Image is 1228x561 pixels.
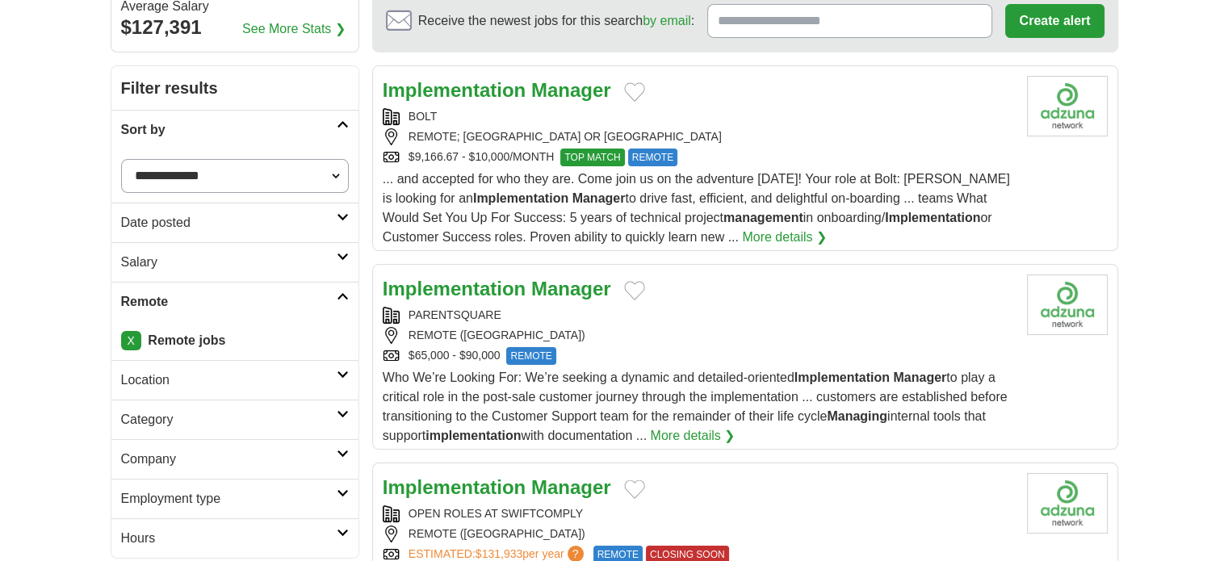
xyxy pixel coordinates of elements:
div: OPEN ROLES AT SWIFTCOMPLY [383,505,1014,522]
div: BOLT [383,108,1014,125]
a: Location [111,360,358,400]
button: Add to favorite jobs [624,82,645,102]
div: PARENTSQUARE [383,307,1014,324]
span: Who We’re Looking For: We’re seeking a dynamic and detailed-oriented to play a critical role in t... [383,371,1008,442]
strong: Implementation [383,476,526,498]
button: Add to favorite jobs [624,281,645,300]
a: X [121,331,141,350]
a: Implementation Manager [383,476,611,498]
h2: Filter results [111,66,358,110]
strong: Manager [531,278,611,299]
a: Implementation Manager [383,79,611,101]
img: Company logo [1027,76,1108,136]
strong: Implementation [473,191,568,205]
strong: Implementation [885,211,980,224]
h2: Employment type [121,489,337,509]
h2: Category [121,410,337,429]
strong: Manager [893,371,946,384]
strong: management [723,211,803,224]
strong: implementation [425,429,521,442]
strong: Manager [531,476,611,498]
h2: Company [121,450,337,469]
div: $65,000 - $90,000 [383,347,1014,365]
a: Date posted [111,203,358,242]
h2: Date posted [121,213,337,232]
span: ... and accepted for who they are. Come join us on the adventure [DATE]! Your role at Bolt: [PERS... [383,172,1010,244]
h2: Remote [121,292,337,312]
a: Remote [111,282,358,321]
span: $131,933 [476,547,522,560]
a: Hours [111,518,358,558]
div: REMOTE; [GEOGRAPHIC_DATA] OR [GEOGRAPHIC_DATA] [383,128,1014,145]
a: Sort by [111,110,358,149]
span: Receive the newest jobs for this search : [418,11,694,31]
a: Company [111,439,358,479]
strong: Managing [827,409,887,423]
h2: Hours [121,529,337,548]
span: TOP MATCH [560,149,624,166]
a: Salary [111,242,358,282]
h2: Salary [121,253,337,272]
strong: Remote jobs [148,333,225,347]
strong: Manager [531,79,611,101]
a: More details ❯ [742,228,827,247]
a: See More Stats ❯ [242,19,346,39]
a: by email [643,14,691,27]
a: More details ❯ [651,426,736,446]
div: REMOTE ([GEOGRAPHIC_DATA]) [383,327,1014,344]
button: Add to favorite jobs [624,479,645,499]
div: $9,166.67 - $10,000/MONTH [383,149,1014,166]
h2: Location [121,371,337,390]
strong: Implementation [383,278,526,299]
span: REMOTE [506,347,555,365]
a: Employment type [111,479,358,518]
button: Create alert [1005,4,1104,38]
strong: Manager [572,191,626,205]
div: REMOTE ([GEOGRAPHIC_DATA]) [383,525,1014,542]
span: REMOTE [628,149,677,166]
img: Company logo [1027,274,1108,335]
img: Company logo [1027,473,1108,534]
strong: Implementation [794,371,890,384]
strong: Implementation [383,79,526,101]
a: Category [111,400,358,439]
div: $127,391 [121,13,349,42]
a: Implementation Manager [383,278,611,299]
h2: Sort by [121,120,337,140]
